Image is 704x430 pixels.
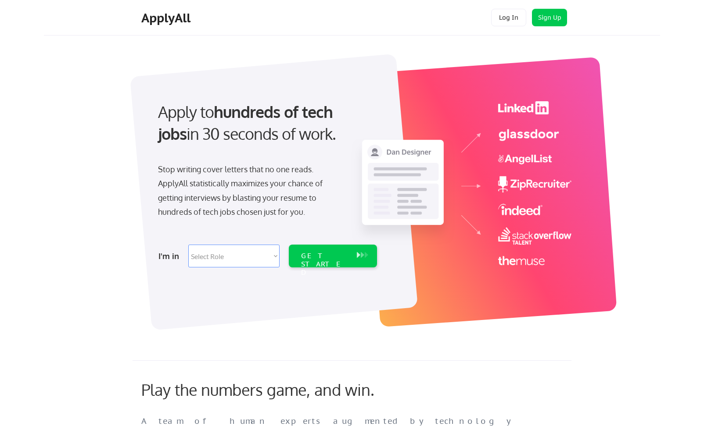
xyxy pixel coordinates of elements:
[158,162,338,219] div: Stop writing cover letters that no one reads. ApplyAll statistically maximizes your chance of get...
[532,9,567,26] button: Sign Up
[158,249,183,263] div: I'm in
[141,380,413,399] div: Play the numbers game, and win.
[491,9,526,26] button: Log In
[158,102,337,143] strong: hundreds of tech jobs
[158,101,374,145] div: Apply to in 30 seconds of work.
[141,11,193,25] div: ApplyAll
[301,252,348,277] div: GET STARTED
